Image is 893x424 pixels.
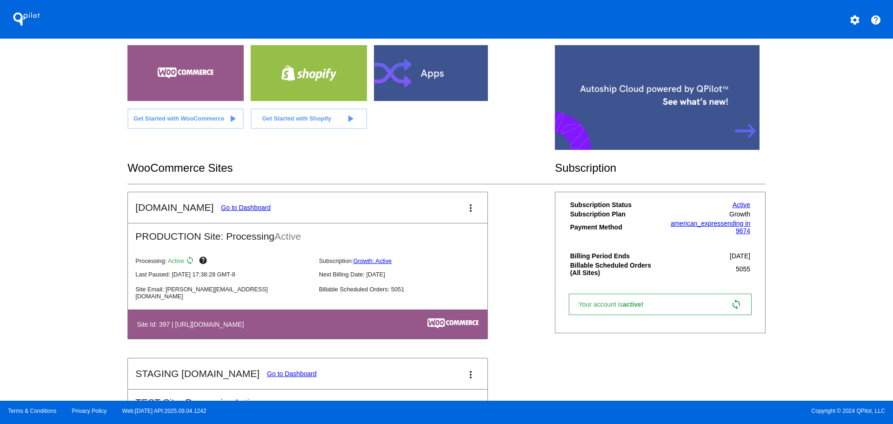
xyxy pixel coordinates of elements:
[623,301,648,308] span: active!
[569,294,752,315] a: Your account isactive! sync
[730,252,750,260] span: [DATE]
[570,252,660,260] th: Billing Period Ends
[135,256,311,267] p: Processing:
[555,162,766,175] h2: Subscription
[570,219,660,235] th: Payment Method
[319,257,495,264] p: Subscription:
[135,202,213,213] h2: [DOMAIN_NAME]
[353,257,392,264] a: Growth: Active
[221,204,271,211] a: Go to Dashboard
[72,408,107,414] a: Privacy Policy
[199,256,210,267] mat-icon: help
[570,201,660,209] th: Subscription Status
[8,10,45,28] h1: QPilot
[274,231,301,242] span: Active
[579,301,653,308] span: Your account is
[570,210,660,218] th: Subscription Plan
[127,108,244,129] a: Get Started with WooCommerce
[319,286,495,293] p: Billable Scheduled Orders: 5051
[128,390,487,408] h2: TEST Site: Processing
[345,113,356,124] mat-icon: play_arrow
[454,408,885,414] span: Copyright © 2024 QPilot, LLC
[122,408,207,414] a: Web:[DATE] API:2025.09.04.1242
[251,108,367,129] a: Get Started with Shopify
[137,321,248,328] h4: Site Id: 397 | [URL][DOMAIN_NAME]
[127,162,555,175] h2: WooCommerce Sites
[671,220,750,235] a: american_expressending in 9674
[427,318,479,329] img: c53aa0e5-ae75-48aa-9bee-956650975ee5
[135,286,311,300] p: Site Email: [PERSON_NAME][EMAIL_ADDRESS][DOMAIN_NAME]
[870,14,881,26] mat-icon: help
[731,299,742,310] mat-icon: sync
[168,257,184,264] span: Active
[671,220,724,227] span: american_express
[227,113,238,124] mat-icon: play_arrow
[736,265,750,273] span: 5055
[849,14,860,26] mat-icon: settings
[133,115,224,122] span: Get Started with WooCommerce
[135,271,311,278] p: Last Paused: [DATE] 17:38:28 GMT-8
[267,370,317,377] a: Go to Dashboard
[262,115,332,122] span: Get Started with Shopify
[233,397,260,408] span: Active
[570,261,660,277] th: Billable Scheduled Orders (All Sites)
[733,201,750,209] a: Active
[465,369,476,380] mat-icon: more_vert
[319,271,495,278] p: Next Billing Date: [DATE]
[729,210,750,218] span: Growth
[186,256,197,267] mat-icon: sync
[135,368,260,379] h2: STAGING [DOMAIN_NAME]
[8,408,56,414] a: Terms & Conditions
[465,202,476,214] mat-icon: more_vert
[128,223,487,242] h2: PRODUCTION Site: Processing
